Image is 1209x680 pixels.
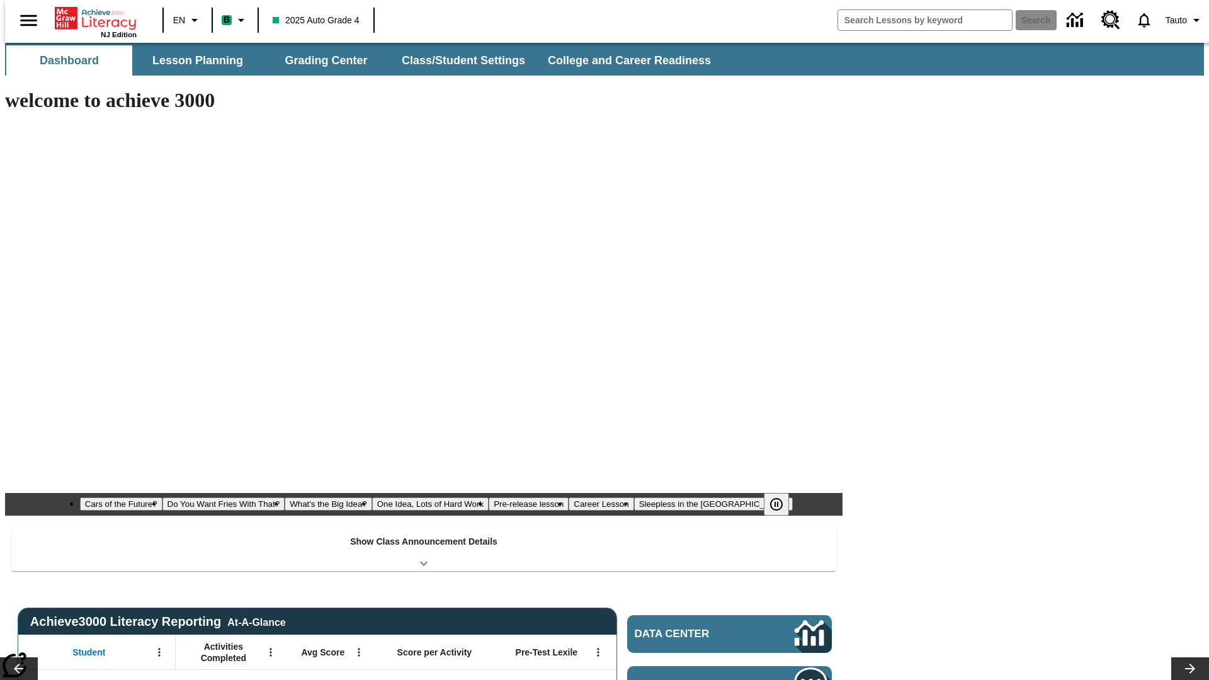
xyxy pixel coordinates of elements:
[224,12,230,28] span: B
[273,14,360,27] span: 2025 Auto Grade 4
[173,14,185,27] span: EN
[635,628,752,640] span: Data Center
[182,641,265,664] span: Activities Completed
[72,647,105,658] span: Student
[634,497,793,511] button: Slide 7 Sleepless in the Animal Kingdom
[627,615,832,653] a: Data Center
[261,643,280,662] button: Open Menu
[30,615,286,629] span: Achieve3000 Literacy Reporting
[167,9,208,31] button: Language: EN, Select a language
[217,9,254,31] button: Boost Class color is mint green. Change class color
[1161,9,1209,31] button: Profile/Settings
[538,45,721,76] button: College and Career Readiness
[227,615,285,628] div: At-A-Glance
[516,647,578,658] span: Pre-Test Lexile
[55,4,137,38] div: Home
[489,497,569,511] button: Slide 5 Pre-release lesson
[80,497,162,511] button: Slide 1 Cars of the Future?
[5,89,843,112] h1: welcome to achieve 3000
[569,497,633,511] button: Slide 6 Career Lesson
[392,45,535,76] button: Class/Student Settings
[349,643,368,662] button: Open Menu
[350,535,497,548] p: Show Class Announcement Details
[150,643,169,662] button: Open Menu
[11,528,836,571] div: Show Class Announcement Details
[5,43,1204,76] div: SubNavbar
[1059,3,1094,38] a: Data Center
[285,497,372,511] button: Slide 3 What's the Big Idea?
[162,497,285,511] button: Slide 2 Do You Want Fries With That?
[10,2,47,39] button: Open side menu
[838,10,1012,30] input: search field
[1128,4,1161,37] a: Notifications
[135,45,261,76] button: Lesson Planning
[1166,14,1187,27] span: Tauto
[764,493,802,516] div: Pause
[397,647,472,658] span: Score per Activity
[372,497,489,511] button: Slide 4 One Idea, Lots of Hard Work
[1094,3,1128,37] a: Resource Center, Will open in new tab
[301,647,344,658] span: Avg Score
[6,45,132,76] button: Dashboard
[589,643,608,662] button: Open Menu
[5,45,722,76] div: SubNavbar
[1171,657,1209,680] button: Lesson carousel, Next
[55,6,137,31] a: Home
[764,493,789,516] button: Pause
[263,45,389,76] button: Grading Center
[101,31,137,38] span: NJ Edition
